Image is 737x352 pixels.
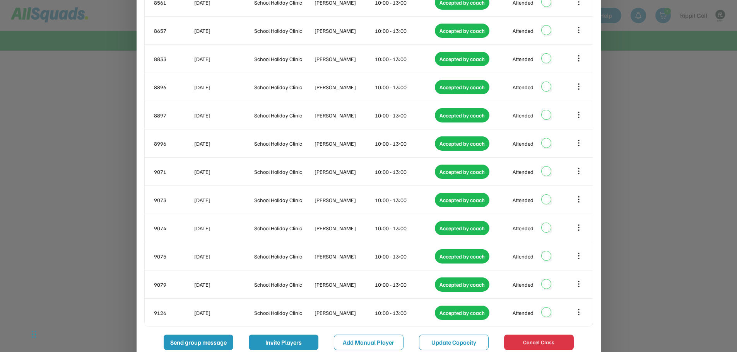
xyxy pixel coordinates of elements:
[419,335,489,350] button: Update Capacity
[315,139,373,148] div: [PERSON_NAME]
[315,27,373,35] div: [PERSON_NAME]
[194,224,253,232] div: [DATE]
[194,139,253,148] div: [DATE]
[254,196,313,204] div: School Holiday Clinic
[513,139,534,148] div: Attended
[513,168,534,176] div: Attended
[154,168,193,176] div: 9071
[254,139,313,148] div: School Holiday Clinic
[315,83,373,91] div: [PERSON_NAME]
[315,196,373,204] div: [PERSON_NAME]
[435,193,489,207] div: Accepted by coach
[375,83,434,91] div: 10:00 - 13:00
[154,281,193,289] div: 9079
[435,306,489,320] div: Accepted by coach
[513,55,534,63] div: Attended
[315,55,373,63] div: [PERSON_NAME]
[375,139,434,148] div: 10:00 - 13:00
[435,249,489,264] div: Accepted by coach
[194,27,253,35] div: [DATE]
[513,252,534,260] div: Attended
[435,277,489,292] div: Accepted by coach
[375,281,434,289] div: 10:00 - 13:00
[315,252,373,260] div: [PERSON_NAME]
[315,111,373,119] div: [PERSON_NAME]
[513,83,534,91] div: Attended
[194,83,253,91] div: [DATE]
[375,168,434,176] div: 10:00 - 13:00
[254,309,313,317] div: School Holiday Clinic
[513,196,534,204] div: Attended
[194,196,253,204] div: [DATE]
[154,83,193,91] div: 8896
[375,309,434,317] div: 10:00 - 13:00
[375,111,434,119] div: 10:00 - 13:00
[435,221,489,235] div: Accepted by coach
[435,80,489,94] div: Accepted by coach
[194,252,253,260] div: [DATE]
[375,224,434,232] div: 10:00 - 13:00
[154,111,193,119] div: 8897
[164,335,233,350] button: Send group message
[315,168,373,176] div: [PERSON_NAME]
[435,108,489,122] div: Accepted by coach
[254,252,313,260] div: School Holiday Clinic
[513,111,534,119] div: Attended
[315,309,373,317] div: [PERSON_NAME]
[315,281,373,289] div: [PERSON_NAME]
[194,281,253,289] div: [DATE]
[435,52,489,66] div: Accepted by coach
[154,55,193,63] div: 8833
[513,281,534,289] div: Attended
[375,55,434,63] div: 10:00 - 13:00
[254,55,313,63] div: School Holiday Clinic
[154,27,193,35] div: 8657
[254,224,313,232] div: School Holiday Clinic
[154,252,193,260] div: 9075
[194,55,253,63] div: [DATE]
[154,309,193,317] div: 9126
[154,139,193,148] div: 8996
[194,309,253,317] div: [DATE]
[513,309,534,317] div: Attended
[375,252,434,260] div: 10:00 - 13:00
[154,224,193,232] div: 9074
[254,111,313,119] div: School Holiday Clinic
[254,83,313,91] div: School Holiday Clinic
[375,196,434,204] div: 10:00 - 13:00
[334,335,404,350] button: Add Manual Player
[154,196,193,204] div: 9073
[254,168,313,176] div: School Holiday Clinic
[194,168,253,176] div: [DATE]
[375,27,434,35] div: 10:00 - 13:00
[315,224,373,232] div: [PERSON_NAME]
[254,281,313,289] div: School Holiday Clinic
[435,24,489,38] div: Accepted by coach
[254,27,313,35] div: School Holiday Clinic
[435,165,489,179] div: Accepted by coach
[249,335,318,350] button: Invite Players
[194,111,253,119] div: [DATE]
[513,224,534,232] div: Attended
[513,27,534,35] div: Attended
[435,136,489,151] div: Accepted by coach
[504,335,574,350] button: Cancel Class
